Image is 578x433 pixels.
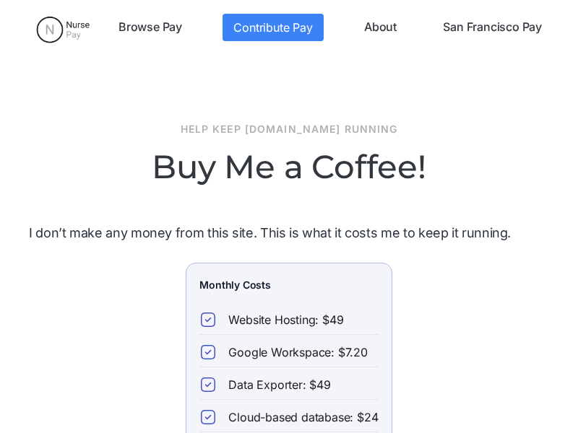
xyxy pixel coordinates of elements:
a: Contribute Pay [223,14,323,41]
h1: Buy Me a Coffee! [152,146,426,187]
div: Help keep [DOMAIN_NAME] running [152,121,426,138]
p: I don’t make any money from this site. This is what it costs me to keep it running. [29,222,511,245]
div: Data Exporter: $49 [228,376,330,393]
div: Website Hosting: $49 [228,311,343,328]
div: Google Workspace: $7.20 [228,344,367,361]
a: San Francisco Pay [437,14,548,41]
div: Cloud-based database: $24 [228,408,378,426]
a: About [358,14,402,41]
div: Monthly Costs [199,276,270,294]
a: Browse Pay [113,14,188,41]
